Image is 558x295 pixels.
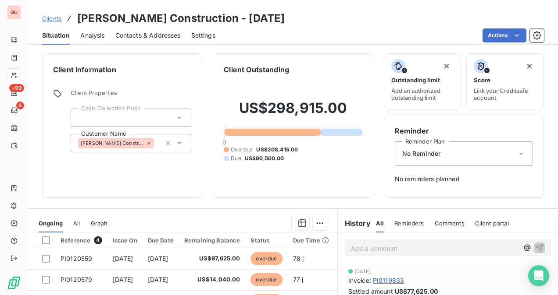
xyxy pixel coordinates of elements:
[7,5,21,19] div: GU
[293,237,329,244] div: Due Time
[7,276,21,290] img: Logo LeanPay
[42,31,70,40] span: Situation
[80,31,104,40] span: Analysis
[395,126,533,136] h6: Reminder
[61,236,102,244] div: Reference
[42,14,61,23] a: Clients
[435,220,465,227] span: Comments
[42,15,61,22] span: Clients
[9,84,24,92] span: +99
[293,255,304,262] span: 78 j
[250,273,282,286] span: overdue
[53,64,191,75] h6: Client information
[224,99,362,126] h2: US$298,915.00
[475,220,509,227] span: Client portal
[73,220,80,227] span: All
[94,236,102,244] span: 4
[39,220,63,227] span: Ongoing
[77,11,285,26] h3: [PERSON_NAME] Construction - [DATE]
[222,139,226,146] span: 0
[113,255,133,262] span: [DATE]
[395,175,533,183] span: No reminders planned
[78,114,85,122] input: Add a tag
[231,146,253,154] span: Overdue
[402,149,441,158] span: No Reminder
[338,218,371,228] h6: History
[474,77,490,84] span: Score
[394,220,424,227] span: Reminders
[71,89,191,102] span: Client Properties
[113,276,133,283] span: [DATE]
[376,220,384,227] span: All
[245,155,284,162] span: US$90,500.00
[528,265,549,286] div: Open Intercom Messenger
[16,102,24,109] span: 4
[148,237,174,244] div: Due Date
[115,31,181,40] span: Contacts & Addresses
[293,276,304,283] span: 77 j
[224,64,289,75] h6: Client Outstanding
[191,31,215,40] span: Settings
[256,146,298,154] span: US$208,415.00
[391,77,440,84] span: Outstanding limit
[466,53,544,109] button: ScoreLink your Creditsafe account
[384,53,461,109] button: Outstanding limitAdd an authorized outstanding limit
[113,237,137,244] div: Issue On
[348,276,371,285] span: Invoice :
[184,237,240,244] div: Remaining Balance
[61,255,92,262] span: PI0120559
[231,155,241,162] span: Due
[391,87,454,101] span: Add an authorized outstanding limit
[250,237,282,244] div: Status
[483,28,526,42] button: Actions
[184,254,240,263] span: US$97,625.00
[250,252,282,265] span: overdue
[373,276,404,285] span: PI0119833
[148,255,168,262] span: [DATE]
[354,269,371,274] span: [DATE]
[81,140,144,146] span: [PERSON_NAME] Construction
[154,139,161,147] input: Add a tag
[474,87,537,101] span: Link your Creditsafe account
[91,220,108,227] span: Graph
[61,276,92,283] span: PI0120579
[148,276,168,283] span: [DATE]
[184,275,240,284] span: US$14,040.00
